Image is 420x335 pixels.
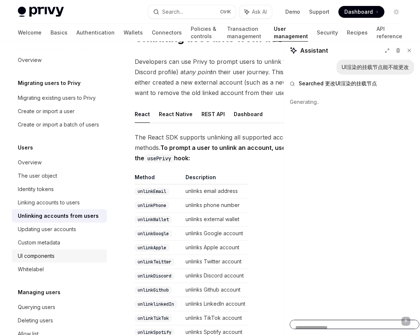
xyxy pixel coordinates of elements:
[183,241,248,255] td: unlinks Apple account
[183,269,248,283] td: unlinks Discord account
[290,80,414,87] button: Searched 更改UI渲染的挂载节点
[317,24,338,42] a: Security
[162,7,183,16] div: Search...
[18,198,80,207] div: Linking accounts to users
[50,24,68,42] a: Basics
[135,244,169,252] code: unlinkApple
[12,105,107,118] a: Create or import a user
[135,315,172,322] code: unlinkTikTok
[135,105,150,123] button: React
[274,24,308,42] a: User management
[18,93,96,102] div: Migrating existing users to Privy
[18,171,57,180] div: The user object
[18,7,64,17] img: light logo
[377,24,402,42] a: API reference
[252,8,267,16] span: Ask AI
[18,316,53,325] div: Deleting users
[135,216,172,223] code: unlinkWallet
[390,6,402,18] button: Toggle dark mode
[18,120,99,129] div: Create or import a batch of users
[159,105,193,123] button: React Native
[18,158,42,167] div: Overview
[309,8,329,16] a: Support
[18,225,76,234] div: Updating user accounts
[18,252,55,260] div: UI components
[344,8,373,16] span: Dashboard
[12,249,107,263] a: UI components
[186,68,211,76] em: any point
[135,272,174,280] code: unlinkDiscord
[183,213,248,227] td: unlinks external wallet
[18,238,60,247] div: Custom metadata
[299,80,377,87] span: Searched 更改UI渲染的挂载节点
[18,24,42,42] a: Welcome
[144,154,174,162] code: usePrivy
[135,132,407,163] span: The React SDK supports unlinking all supported account types via our modal-guided link methods.
[234,105,263,123] button: Dashboard
[18,265,44,274] div: Whitelabel
[12,300,107,314] a: Querying users
[201,105,225,123] button: REST API
[12,314,107,327] a: Deleting users
[135,174,183,184] th: Method
[347,24,368,42] a: Recipes
[135,286,172,294] code: unlinkGithub
[12,223,107,236] a: Updating user accounts
[12,169,107,183] a: The user object
[18,211,99,220] div: Unlinking accounts from users
[12,209,107,223] a: Unlinking accounts from users
[12,183,107,196] a: Identity tokens
[135,188,169,195] code: unlinkEmail
[18,288,60,297] h5: Managing users
[183,255,248,269] td: unlinks Twitter account
[290,92,414,112] div: Generating..
[12,53,107,67] a: Overview
[135,202,169,209] code: unlinkPhone
[124,24,143,42] a: Wallets
[18,303,55,312] div: Querying users
[183,297,248,311] td: unlinks LinkedIn account
[220,9,231,15] span: Ctrl K
[18,79,81,88] h5: Migrating users to Privy
[135,144,369,162] strong: To prompt a user to unlink an account, use the respective method from the hook:
[135,300,177,308] code: unlinklinkedIn
[285,8,300,16] a: Demo
[135,230,172,237] code: unlinkGoogle
[12,236,107,249] a: Custom metadata
[12,196,107,209] a: Linking accounts to users
[152,24,182,42] a: Connectors
[12,118,107,131] a: Create or import a batch of users
[300,46,328,55] span: Assistant
[18,143,33,152] h5: Users
[183,198,248,213] td: unlinks phone number
[239,5,272,19] button: Ask AI
[183,227,248,241] td: unlinks Google account
[18,185,54,194] div: Identity tokens
[135,258,174,266] code: unlinkTwitter
[18,107,75,116] div: Create or import a user
[401,317,410,326] button: Send message
[342,63,409,71] div: UI渲染的挂载节点能不能更改
[12,156,107,169] a: Overview
[18,56,42,65] div: Overview
[183,174,248,184] th: Description
[227,24,265,42] a: Transaction management
[148,5,236,19] button: Search...CtrlK
[135,56,407,98] span: Developers can use Privy to prompt users to unlink their linked accounts (such as a wallet or Dis...
[183,283,248,297] td: unlinks Github account
[183,311,248,325] td: unlinks TikTok account
[12,91,107,105] a: Migrating existing users to Privy
[183,184,248,198] td: unlinks email address
[338,6,384,18] a: Dashboard
[191,24,218,42] a: Policies & controls
[76,24,115,42] a: Authentication
[12,263,107,276] a: Whitelabel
